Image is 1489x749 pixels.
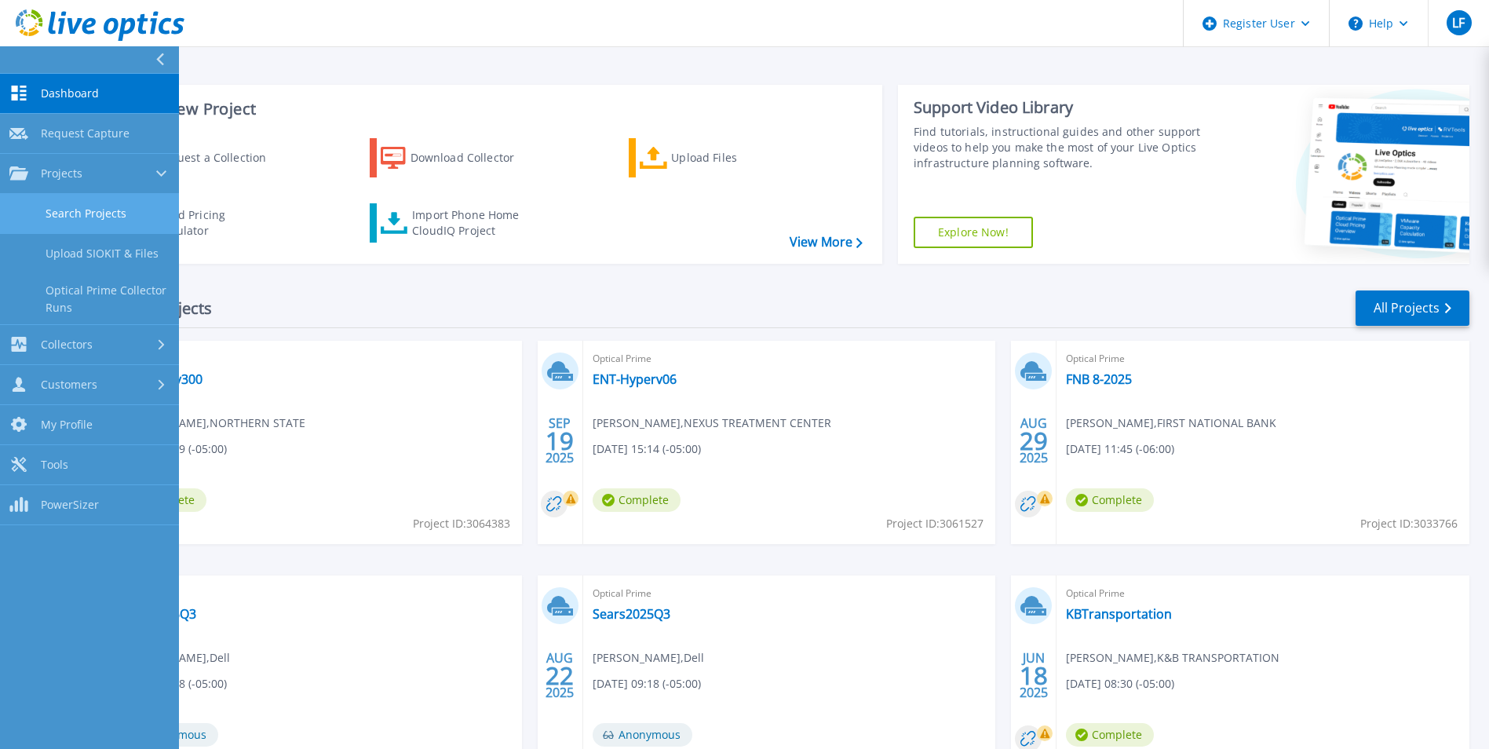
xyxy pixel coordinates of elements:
div: Import Phone Home CloudIQ Project [412,207,535,239]
span: My Profile [41,418,93,432]
span: Complete [593,488,681,512]
span: 22 [546,669,574,682]
span: Optical Prime [593,350,987,367]
span: Project ID: 3033766 [1360,515,1458,532]
span: Optical Prime [1066,350,1460,367]
span: [PERSON_NAME] , FIRST NATIONAL BANK [1066,415,1276,432]
div: Cloud Pricing Calculator [154,207,279,239]
a: Upload Files [629,138,804,177]
span: Customers [41,378,97,392]
a: FNB 8-2025 [1066,371,1132,387]
a: ENT-Hyperv06 [593,371,677,387]
div: Find tutorials, instructional guides and other support videos to help you make the most of your L... [914,124,1205,171]
span: [DATE] 08:30 (-05:00) [1066,675,1174,692]
span: Collectors [41,338,93,352]
span: [PERSON_NAME] , NORTHERN STATE [119,415,305,432]
span: Complete [1066,723,1154,747]
span: Project ID: 3064383 [413,515,510,532]
span: 18 [1020,669,1048,682]
div: SEP 2025 [545,412,575,469]
div: JUN 2025 [1019,647,1049,704]
span: [PERSON_NAME] , Dell [593,649,704,667]
a: View More [790,235,863,250]
a: All Projects [1356,290,1469,326]
span: Project ID: 3061527 [886,515,984,532]
span: [DATE] 11:45 (-06:00) [1066,440,1174,458]
span: Tools [41,458,68,472]
span: Dashboard [41,86,99,100]
div: AUG 2025 [545,647,575,704]
span: Optical Prime [1066,585,1460,602]
span: [PERSON_NAME] , K&B TRANSPORTATION [1066,649,1279,667]
div: Upload Files [671,142,797,174]
span: 19 [546,434,574,448]
a: Request a Collection [111,138,286,177]
div: Request a Collection [156,142,282,174]
span: Request Capture [41,126,130,141]
span: Anonymous [593,723,692,747]
div: Download Collector [411,142,536,174]
span: [DATE] 09:18 (-05:00) [593,675,701,692]
a: Cloud Pricing Calculator [111,203,286,243]
h3: Start a New Project [111,100,862,118]
div: Support Video Library [914,97,1205,118]
span: [PERSON_NAME] , NEXUS TREATMENT CENTER [593,415,831,432]
span: Projects [41,166,82,181]
span: Optical Prime [593,585,987,602]
span: Complete [1066,488,1154,512]
a: KBTransportation [1066,606,1172,622]
span: LF [1452,16,1465,29]
span: 29 [1020,434,1048,448]
span: [DATE] 15:14 (-05:00) [593,440,701,458]
a: Download Collector [370,138,545,177]
span: Optical Prime [119,350,513,367]
div: AUG 2025 [1019,412,1049,469]
span: Optical Prime [119,585,513,602]
span: PowerSizer [41,498,99,512]
a: Sears2025Q3 [593,606,670,622]
a: Explore Now! [914,217,1033,248]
